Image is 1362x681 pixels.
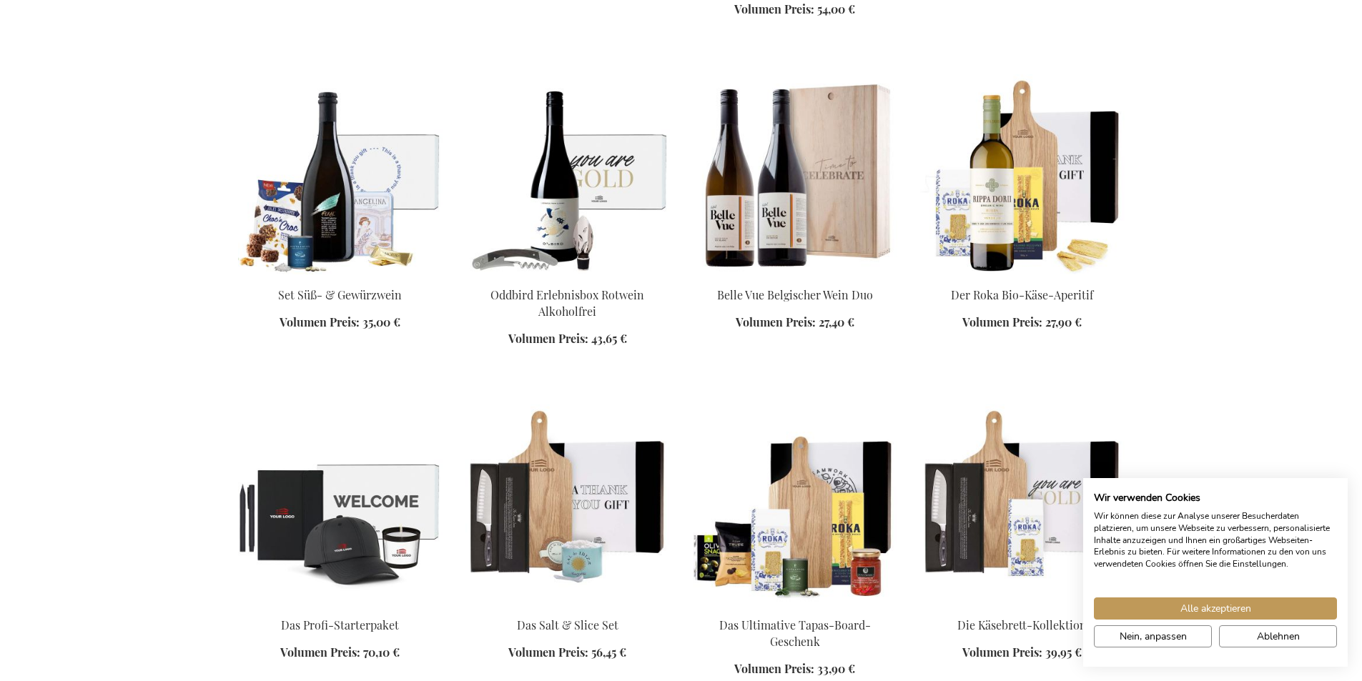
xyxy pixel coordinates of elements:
a: Das Profi-Starterpaket [281,617,399,632]
span: 39,95 € [1045,645,1082,660]
a: Sweet & Spiced Wine Set [238,269,443,282]
a: Die Käsebrett-Kollektion [957,617,1087,632]
span: Volumen Preis: [280,645,360,660]
span: 35,00 € [362,314,400,329]
a: Der Roka Bio-Käse-Aperitif [920,269,1125,282]
a: Volumen Preis: 39,95 € [962,645,1082,661]
button: Alle verweigern cookies [1219,625,1337,647]
span: Volumen Preis: [508,331,588,346]
span: Volumen Preis: [962,645,1042,660]
h2: Wir verwenden Cookies [1094,492,1337,504]
a: Belle Vue Belgischer Wein Duo [693,269,897,282]
a: Set Süß- & Gewürzwein [278,287,402,302]
img: The Professional Starter Kit [238,404,443,605]
img: The Ultimate Tapas Board Gift [693,404,897,605]
a: Volumen Preis: 35,00 € [280,314,400,331]
a: Oddbird Erlebnisbox Rotwein Alkoholfrei [490,287,644,319]
img: Sweet & Spiced Wine Set [238,74,443,274]
span: Volumen Preis: [508,645,588,660]
img: Der Roka Bio-Käse-Aperitif [920,74,1125,274]
span: 70,10 € [363,645,400,660]
a: Volumen Preis: 56,45 € [508,645,626,661]
a: Volumen Preis: 27,90 € [962,314,1082,331]
a: Oddbird Non-Alcoholic Red Wine Experience Box [465,269,670,282]
span: Volumen Preis: [734,661,814,676]
span: Ablehnen [1257,629,1300,644]
span: 54,00 € [817,1,855,16]
a: Volumen Preis: 27,40 € [736,314,854,331]
span: 27,90 € [1045,314,1082,329]
a: Der Roka Bio-Käse-Aperitif [951,287,1093,302]
img: The Cheese Board Collection [920,404,1125,605]
span: 27,40 € [819,314,854,329]
span: Volumen Preis: [280,314,360,329]
span: 33,90 € [817,661,855,676]
a: The Ultimate Tapas Board Gift [693,599,897,612]
img: The Salt & Slice Set Exclusive Business Gift [465,404,670,605]
img: Belle Vue Belgischer Wein Duo [693,74,897,274]
span: Volumen Preis: [736,314,816,329]
a: The Salt & Slice Set Exclusive Business Gift [465,599,670,612]
span: Nein, anpassen [1120,629,1187,644]
button: Akzeptieren Sie alle cookies [1094,597,1337,620]
a: Das Salt & Slice Set [517,617,618,632]
span: 56,45 € [591,645,626,660]
img: Oddbird Non-Alcoholic Red Wine Experience Box [465,74,670,274]
span: Alle akzeptieren [1180,601,1251,616]
span: Volumen Preis: [962,314,1042,329]
a: Belle Vue Belgischer Wein Duo [717,287,873,302]
p: Wir können diese zur Analyse unserer Besucherdaten platzieren, um unsere Webseite zu verbessern, ... [1094,510,1337,570]
a: Volumen Preis: 54,00 € [734,1,855,18]
a: Das Ultimative Tapas-Board-Geschenk [719,617,871,649]
a: Volumen Preis: 70,10 € [280,645,400,661]
span: 43,65 € [591,331,627,346]
a: Volumen Preis: 43,65 € [508,331,627,347]
a: The Professional Starter Kit [238,599,443,612]
span: Volumen Preis: [734,1,814,16]
a: The Cheese Board Collection [920,599,1125,612]
a: Volumen Preis: 33,90 € [734,661,855,677]
button: cookie Einstellungen anpassen [1094,625,1212,647]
